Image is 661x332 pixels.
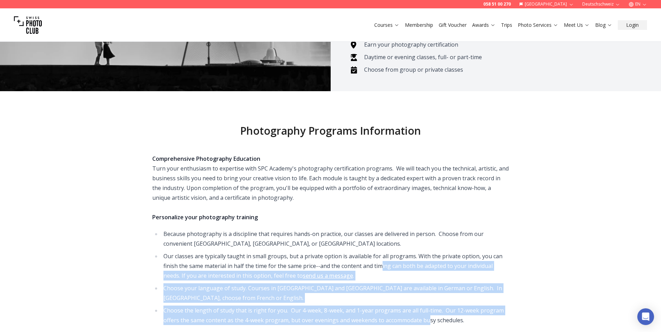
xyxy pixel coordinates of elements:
[469,20,498,30] button: Awards
[436,20,469,30] button: Gift Voucher
[113,125,548,137] h2: Photography Programs Information
[152,154,509,222] div: Turn your enthusiasm to expertise with SPC Academy's photography certification programs. We will ...
[592,20,615,30] button: Blog
[483,1,511,7] a: 058 51 00 270
[515,20,561,30] button: Photo Services
[405,22,433,29] a: Membership
[564,22,590,29] a: Meet Us
[518,22,558,29] a: Photo Services
[402,20,436,30] button: Membership
[371,20,402,30] button: Courses
[161,251,509,280] li: Our classes are typically taught in small groups, but a private option is available for all progr...
[14,11,42,39] img: Swiss photo club
[362,52,639,62] li: Daytime or evening classes, full- or part-time
[161,306,509,325] li: Choose the length of study that is right for you. Our 4-week, 8-week, and 1-year programs are all...
[595,22,612,29] a: Blog
[472,22,495,29] a: Awards
[439,22,467,29] a: Gift Voucher
[618,20,647,30] button: Login
[161,229,509,248] li: Because photography is a discipline that requires hands-on practice, our classes are delivered in...
[362,40,639,49] li: Earn your photography certification
[637,308,654,325] div: Open Intercom Messenger
[501,22,512,29] a: Trips
[498,20,515,30] button: Trips
[161,283,509,303] li: Choose your language of study. Courses in [GEOGRAPHIC_DATA] and [GEOGRAPHIC_DATA] are available i...
[152,213,258,221] strong: Personalize your photography training
[303,272,353,279] a: send us a message
[561,20,592,30] button: Meet Us
[152,155,260,163] strong: Comprehensive Photography Education
[374,22,399,29] a: Courses
[362,65,639,74] li: Choose from group or private classes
